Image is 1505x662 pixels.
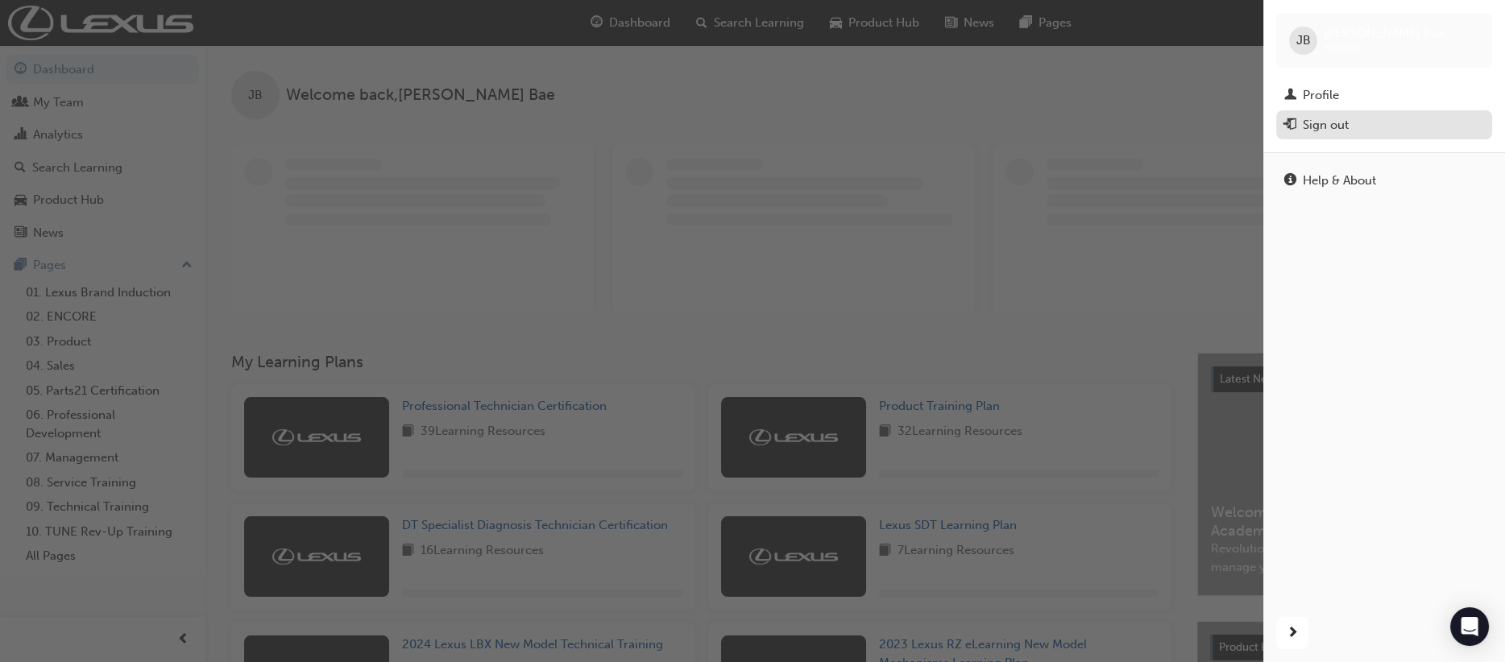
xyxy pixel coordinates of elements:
[1296,31,1311,50] span: JB
[1324,26,1445,40] span: [PERSON_NAME] Bae
[1276,166,1492,196] a: Help & About
[1284,174,1296,188] span: info-icon
[1303,116,1349,134] div: Sign out
[1284,89,1296,103] span: man-icon
[1287,623,1299,643] span: next-icon
[1450,607,1489,646] div: Open Intercom Messenger
[1324,41,1362,55] span: 606105
[1276,81,1492,110] a: Profile
[1284,118,1296,133] span: exit-icon
[1303,172,1376,190] div: Help & About
[1303,86,1339,105] div: Profile
[1276,110,1492,140] button: Sign out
